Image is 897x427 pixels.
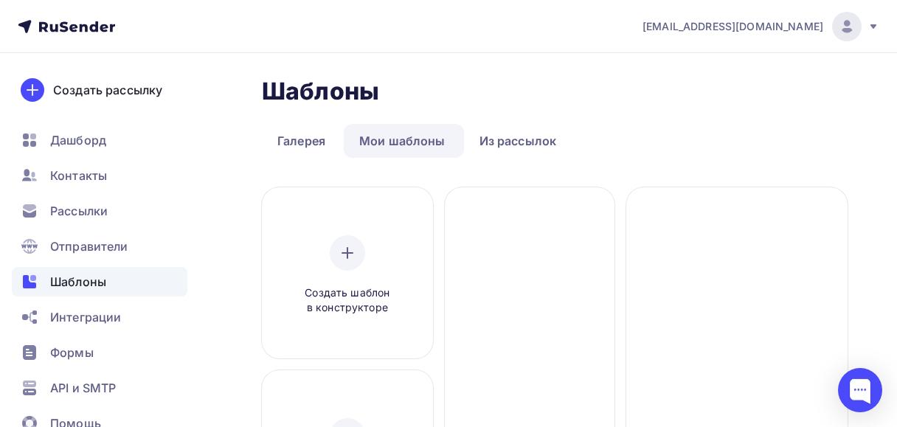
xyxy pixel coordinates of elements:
[12,338,187,367] a: Формы
[53,81,162,99] div: Создать рассылку
[643,19,823,34] span: [EMAIL_ADDRESS][DOMAIN_NAME]
[344,124,461,158] a: Мои шаблоны
[50,202,108,220] span: Рассылки
[50,379,116,397] span: API и SMTP
[50,237,128,255] span: Отправители
[50,344,94,361] span: Формы
[12,196,187,226] a: Рассылки
[50,131,106,149] span: Дашборд
[12,232,187,261] a: Отправители
[12,125,187,155] a: Дашборд
[277,285,418,316] span: Создать шаблон в конструкторе
[464,124,572,158] a: Из рассылок
[262,124,341,158] a: Галерея
[262,77,379,106] h2: Шаблоны
[12,161,187,190] a: Контакты
[50,167,107,184] span: Контакты
[12,267,187,296] a: Шаблоны
[50,273,106,291] span: Шаблоны
[50,308,121,326] span: Интеграции
[643,12,879,41] a: [EMAIL_ADDRESS][DOMAIN_NAME]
